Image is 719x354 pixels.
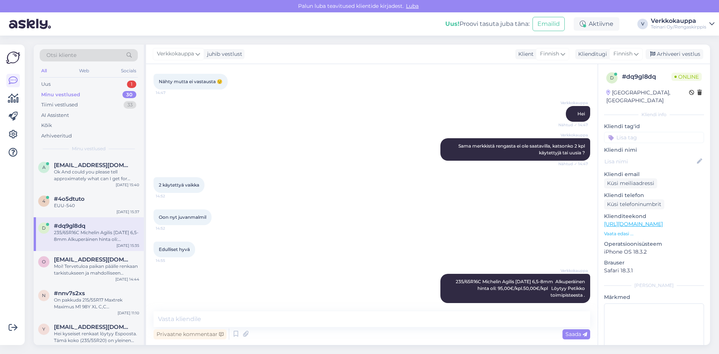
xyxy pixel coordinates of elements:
[46,51,76,59] span: Otsi kliente
[41,112,69,119] div: AI Assistent
[115,276,139,282] div: [DATE] 14:44
[6,51,20,65] img: Askly Logo
[604,146,704,154] p: Kliendi nimi
[159,182,199,188] span: 2 käytettyä vaikka
[515,50,534,58] div: Klient
[610,75,614,81] span: d
[651,18,706,24] div: Verkkokauppa
[604,111,704,118] div: Kliendi info
[116,182,139,188] div: [DATE] 15:40
[445,19,530,28] div: Proovi tasuta juba täna:
[42,225,46,231] span: d
[604,178,657,188] div: Küsi meiliaadressi
[558,122,588,128] span: Nähtud ✓ 14:47
[604,248,704,256] p: iPhone OS 18.3.2
[671,73,702,81] span: Online
[574,17,619,31] div: Aktiivne
[72,145,106,152] span: Minu vestlused
[54,229,139,243] div: 235/65R16C Michelin Agilis [DATE] 6,5-8mm Alkuperäinen hinta oli: 95,00€/kpl.50,00€/kpl Löytyy Pe...
[604,212,704,220] p: Klienditeekond
[540,50,559,58] span: Finnish
[54,223,85,229] span: #dq9gl8dq
[119,66,138,76] div: Socials
[604,191,704,199] p: Kliendi telefon
[604,293,704,301] p: Märkmed
[124,101,136,109] div: 33
[646,49,703,59] div: Arhiveeri vestlus
[604,259,704,267] p: Brauser
[404,3,421,9] span: Luba
[42,293,46,298] span: n
[54,169,139,182] div: Ok And could you please tell approximately what can I get for them if they are fine?
[604,157,695,166] input: Lisa nimi
[458,143,586,155] span: Sama merkkistä rengasta ei ole saatavilla, katsonko 2 kpl käytettyjä tai uusia ?
[42,198,45,204] span: 4
[116,209,139,215] div: [DATE] 15:37
[604,170,704,178] p: Kliendi email
[54,256,132,263] span: olmo.lehtonen@gmail.com
[560,268,588,273] span: Verkkokauppa
[42,164,46,170] span: a
[156,90,184,96] span: 14:47
[54,162,132,169] span: andri.kalyta@gmail.com
[54,196,85,202] span: #4o5dtuto
[604,122,704,130] p: Kliendi tag'id
[604,240,704,248] p: Operatsioonisüsteem
[560,132,588,138] span: Verkkokauppa
[622,72,671,81] div: # dq9gl8dq
[565,331,587,338] span: Saada
[604,199,664,209] div: Küsi telefoninumbrit
[606,89,689,105] div: [GEOGRAPHIC_DATA], [GEOGRAPHIC_DATA]
[613,50,632,58] span: Finnish
[41,101,78,109] div: Tiimi vestlused
[651,24,706,30] div: Teinari Oy/Rengaskirppis
[154,329,227,339] div: Privaatne kommentaar
[41,91,80,99] div: Minu vestlused
[159,214,206,220] span: Oon nyt juvanmalmil
[156,258,184,263] span: 14:55
[41,122,52,129] div: Kõik
[157,50,194,58] span: Verkkokauppa
[560,100,588,106] span: Verkkokauppa
[54,324,132,330] span: yrjod@hotmail.com
[159,79,222,84] span: Nähty mutta ei vastausta 😟
[604,267,704,275] p: Safari 18.3.1
[54,297,139,310] div: On pakkuda 215/55R17 Maxtrek Maximus M1 98Y XL C,C 72dB/[DATE],00€/kpl [URL][DOMAIN_NAME] Hetkel ...
[575,50,607,58] div: Klienditugi
[54,202,139,209] div: EUU-540
[204,50,242,58] div: juhib vestlust
[116,344,139,350] div: [DATE] 10:50
[577,111,585,117] span: Hei
[41,132,72,140] div: Arhiveeritud
[42,259,46,264] span: o
[604,132,704,143] input: Lisa tag
[533,17,565,31] button: Emailid
[456,279,586,298] span: 235/65R16C Michelin Agilis [DATE] 6,5-8mm Alkuperäinen hinta oli: 95,00€/kpl.50,00€/kpl Löytyy Pe...
[560,303,588,309] span: 15:35
[41,81,51,88] div: Uus
[118,310,139,316] div: [DATE] 11:10
[159,246,190,252] span: Edulliset hyvä
[54,290,85,297] span: #nnv7s2xs
[558,161,588,167] span: Nähtud ✓ 14:47
[54,263,139,276] div: Moi! Tervetuloa paikan päälle renkaan tarkistukseen ja mahdolliseen paikkaukseen – sesongin ulkop...
[604,230,704,237] p: Vaata edasi ...
[637,19,648,29] div: V
[42,326,45,332] span: y
[445,20,459,27] b: Uus!
[604,221,663,227] a: [URL][DOMAIN_NAME]
[156,193,184,199] span: 14:52
[127,81,136,88] div: 1
[54,330,139,344] div: Hei kyseiset renkaat löytyy Espoosta. Tämä koko (235/55R20) on yleinen katumaastureissa ja crosso...
[40,66,48,76] div: All
[122,91,136,99] div: 30
[78,66,91,76] div: Web
[116,243,139,248] div: [DATE] 15:35
[156,226,184,231] span: 14:52
[604,282,704,289] div: [PERSON_NAME]
[651,18,715,30] a: VerkkokauppaTeinari Oy/Rengaskirppis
